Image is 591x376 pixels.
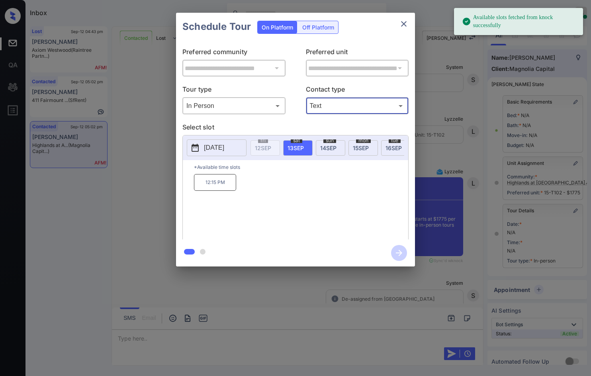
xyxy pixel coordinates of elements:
[291,138,302,143] span: sat
[288,145,304,151] span: 13 SEP
[320,145,337,151] span: 14 SEP
[396,16,412,32] button: close
[182,122,409,135] p: Select slot
[356,138,371,143] span: mon
[306,47,409,60] p: Preferred unit
[323,138,336,143] span: sun
[386,243,412,263] button: btn-next
[182,47,286,60] p: Preferred community
[283,140,313,156] div: date-select
[176,13,257,41] h2: Schedule Tour
[389,138,401,143] span: tue
[306,84,409,97] p: Contact type
[298,21,338,33] div: Off Platform
[258,21,297,33] div: On Platform
[386,145,402,151] span: 16 SEP
[204,143,224,153] p: [DATE]
[182,84,286,97] p: Tour type
[308,99,407,112] div: Text
[184,99,284,112] div: In Person
[348,140,378,156] div: date-select
[462,10,577,33] div: Available slots fetched from knock successfully
[353,145,369,151] span: 15 SEP
[194,160,408,174] p: *Available time slots
[381,140,411,156] div: date-select
[316,140,345,156] div: date-select
[187,139,247,156] button: [DATE]
[194,174,236,191] p: 12:15 PM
